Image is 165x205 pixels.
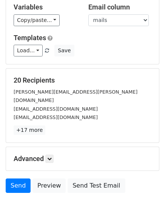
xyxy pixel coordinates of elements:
[14,14,60,26] a: Copy/paste...
[14,34,46,42] a: Templates
[88,3,152,11] h5: Email column
[14,125,45,135] a: +17 more
[14,89,137,103] small: [PERSON_NAME][EMAIL_ADDRESS][PERSON_NAME][DOMAIN_NAME]
[54,45,74,56] button: Save
[14,3,77,11] h5: Variables
[32,178,66,193] a: Preview
[14,155,151,163] h5: Advanced
[68,178,125,193] a: Send Test Email
[14,45,43,56] a: Load...
[14,76,151,85] h5: 20 Recipients
[6,178,31,193] a: Send
[14,106,98,112] small: [EMAIL_ADDRESS][DOMAIN_NAME]
[127,169,165,205] iframe: Chat Widget
[14,114,98,120] small: [EMAIL_ADDRESS][DOMAIN_NAME]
